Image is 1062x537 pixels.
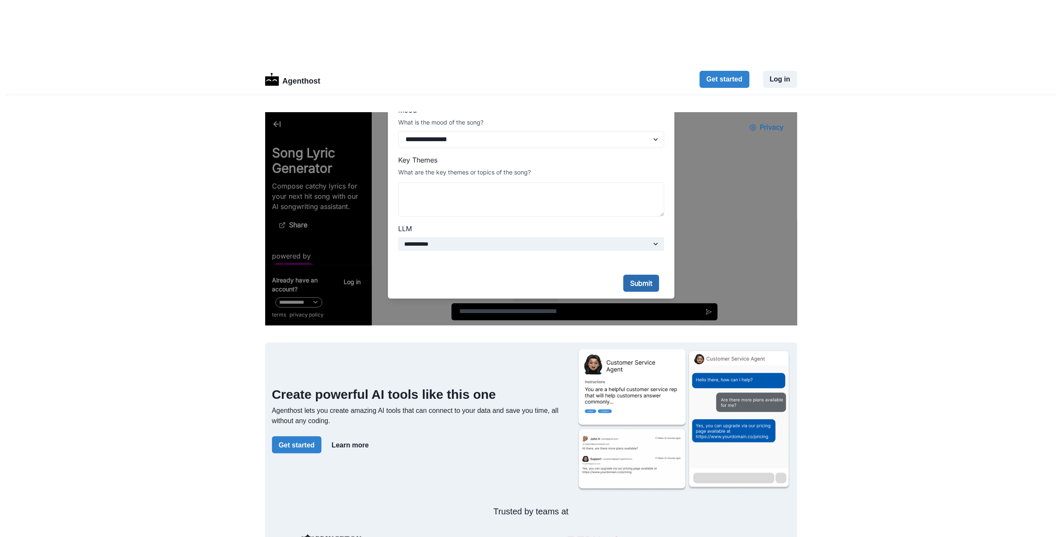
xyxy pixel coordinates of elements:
[272,505,790,518] p: Trusted by teams at
[272,436,321,453] button: Get started
[700,71,749,88] button: Get started
[763,71,797,88] button: Log in
[325,436,376,453] button: Learn more
[577,349,790,491] img: Agenthost.ai
[358,163,394,180] button: Submit
[272,387,570,402] h2: Create powerful AI tools like this one
[272,406,570,426] p: Agenthost lets you create amazing AI tools that can connect to your data and save you time, all w...
[265,72,321,87] a: LogoAgenthost
[477,7,525,24] button: Privacy Settings
[265,73,279,86] img: Logo
[282,72,320,87] p: Agenthost
[265,112,797,325] iframe: Song Lyric Generator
